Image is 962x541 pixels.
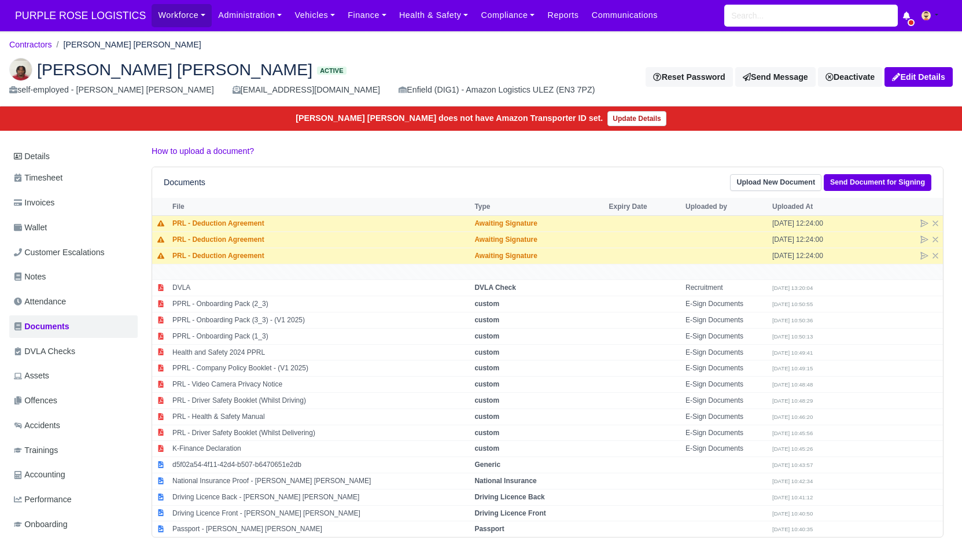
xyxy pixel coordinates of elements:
small: [DATE] 10:49:15 [772,365,813,371]
td: Awaiting Signature [471,216,606,232]
a: Health & Safety [393,4,475,27]
a: Administration [212,4,288,27]
strong: custom [474,332,499,340]
div: Enfield (DIG1) - Amazon Logistics ULEZ (EN3 7PZ) [399,83,595,97]
a: Upload New Document [730,174,821,191]
td: E-Sign Documents [683,312,769,328]
span: Accounting [14,468,65,481]
td: [DATE] 12:24:00 [769,216,856,232]
td: Passport - [PERSON_NAME] [PERSON_NAME] [169,521,471,537]
li: [PERSON_NAME] [PERSON_NAME] [52,38,201,51]
td: E-Sign Documents [683,296,769,312]
a: Attendance [9,290,138,313]
a: Accounting [9,463,138,486]
button: Reset Password [646,67,732,87]
span: Assets [14,369,49,382]
a: Workforce [152,4,212,27]
td: PRL - Deduction Agreement [169,216,471,232]
a: Wallet [9,216,138,239]
h6: Documents [164,178,205,187]
span: Wallet [14,221,47,234]
td: PRL - Driver Safety Booklet (Whilst Driving) [169,392,471,408]
td: PRL - Driver Safety Booklet (Whilst Delivering) [169,425,471,441]
strong: custom [474,396,499,404]
a: Trainings [9,439,138,462]
strong: Passport [474,525,504,533]
span: Timesheet [14,171,62,185]
div: self-employed - [PERSON_NAME] [PERSON_NAME] [9,83,214,97]
a: Invoices [9,192,138,214]
strong: custom [474,300,499,308]
strong: custom [474,316,499,324]
strong: Generic [474,461,500,469]
small: [DATE] 10:42:34 [772,478,813,484]
strong: custom [474,348,499,356]
span: Performance [14,493,72,506]
span: PURPLE ROSE LOGISTICS [9,4,152,27]
a: Assets [9,365,138,387]
td: Awaiting Signature [471,231,606,248]
a: Compliance [474,4,541,27]
th: Uploaded by [683,198,769,215]
strong: Driving Licence Back [474,493,544,501]
span: Notes [14,270,46,284]
td: [DATE] 12:24:00 [769,231,856,248]
a: Onboarding [9,513,138,536]
td: DVLA [169,280,471,296]
a: Details [9,146,138,167]
small: [DATE] 10:48:29 [772,398,813,404]
a: Offences [9,389,138,412]
a: Contractors [9,40,52,49]
small: [DATE] 10:50:55 [772,301,813,307]
td: Recruitment [683,280,769,296]
td: Driving Licence Front - [PERSON_NAME] [PERSON_NAME] [169,505,471,521]
td: Driving Licence Back - [PERSON_NAME] [PERSON_NAME] [169,489,471,505]
div: Melvin Otshudi Manya [1,49,961,106]
a: Update Details [607,111,666,126]
td: E-Sign Documents [683,392,769,408]
a: Edit Details [884,67,953,87]
td: K-Finance Declaration [169,441,471,457]
small: [DATE] 10:45:56 [772,430,813,436]
span: Active [317,67,346,75]
td: PRL - Deduction Agreement [169,248,471,264]
td: [DATE] 12:24:00 [769,248,856,264]
strong: DVLA Check [474,284,516,292]
span: Invoices [14,196,54,209]
span: Offences [14,394,57,407]
a: Customer Escalations [9,241,138,264]
a: PURPLE ROSE LOGISTICS [9,5,152,27]
small: [DATE] 13:20:04 [772,285,813,291]
span: Trainings [14,444,58,457]
small: [DATE] 10:46:20 [772,414,813,420]
td: E-Sign Documents [683,360,769,377]
a: Timesheet [9,167,138,189]
th: File [169,198,471,215]
td: d5f02a54-4f11-42d4-b507-b6470651e2db [169,457,471,473]
td: E-Sign Documents [683,425,769,441]
span: DVLA Checks [14,345,75,358]
a: Performance [9,488,138,511]
td: PRL - Video Camera Privacy Notice [169,377,471,393]
a: Vehicles [288,4,341,27]
small: [DATE] 10:40:50 [772,510,813,517]
td: PPRL - Onboarding Pack (3_3) - (V1 2025) [169,312,471,328]
small: [DATE] 10:50:13 [772,333,813,340]
small: [DATE] 10:40:35 [772,526,813,532]
a: Documents [9,315,138,338]
td: PRL - Health & Safety Manual [169,408,471,425]
td: E-Sign Documents [683,344,769,360]
span: Customer Escalations [14,246,105,259]
a: How to upload a document? [152,146,254,156]
strong: custom [474,364,499,372]
small: [DATE] 10:41:12 [772,494,813,500]
span: Documents [14,320,69,333]
a: Deactivate [818,67,882,87]
td: E-Sign Documents [683,408,769,425]
td: E-Sign Documents [683,328,769,344]
th: Uploaded At [769,198,856,215]
td: PRL - Deduction Agreement [169,231,471,248]
td: PPRL - Onboarding Pack (1_3) [169,328,471,344]
small: [DATE] 10:49:41 [772,349,813,356]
